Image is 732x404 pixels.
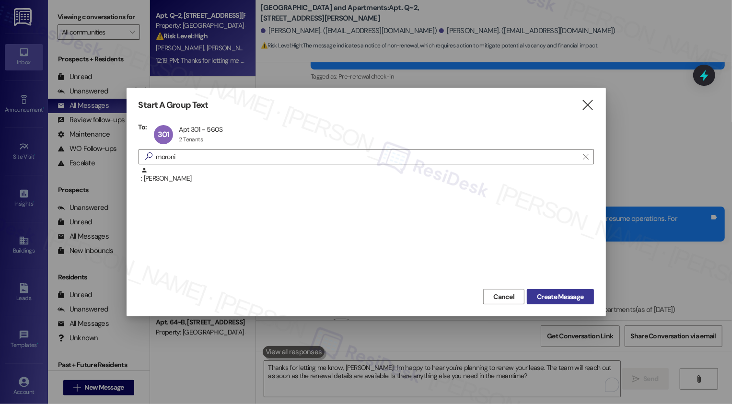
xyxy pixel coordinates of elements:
button: Cancel [483,289,524,304]
div: Apt 301 - 560S [179,125,222,134]
div: 2 Tenants [179,136,203,143]
span: Create Message [537,292,583,302]
h3: Start A Group Text [139,100,209,111]
div: : [PERSON_NAME] [139,167,594,191]
span: 301 [158,129,170,139]
i:  [141,151,156,162]
i:  [581,100,594,110]
button: Create Message [527,289,593,304]
span: Cancel [493,292,514,302]
h3: To: [139,123,147,131]
i:  [583,153,588,161]
button: Clear text [578,150,593,164]
div: : [PERSON_NAME] [141,167,594,184]
input: Search for any contact or apartment [156,150,578,163]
